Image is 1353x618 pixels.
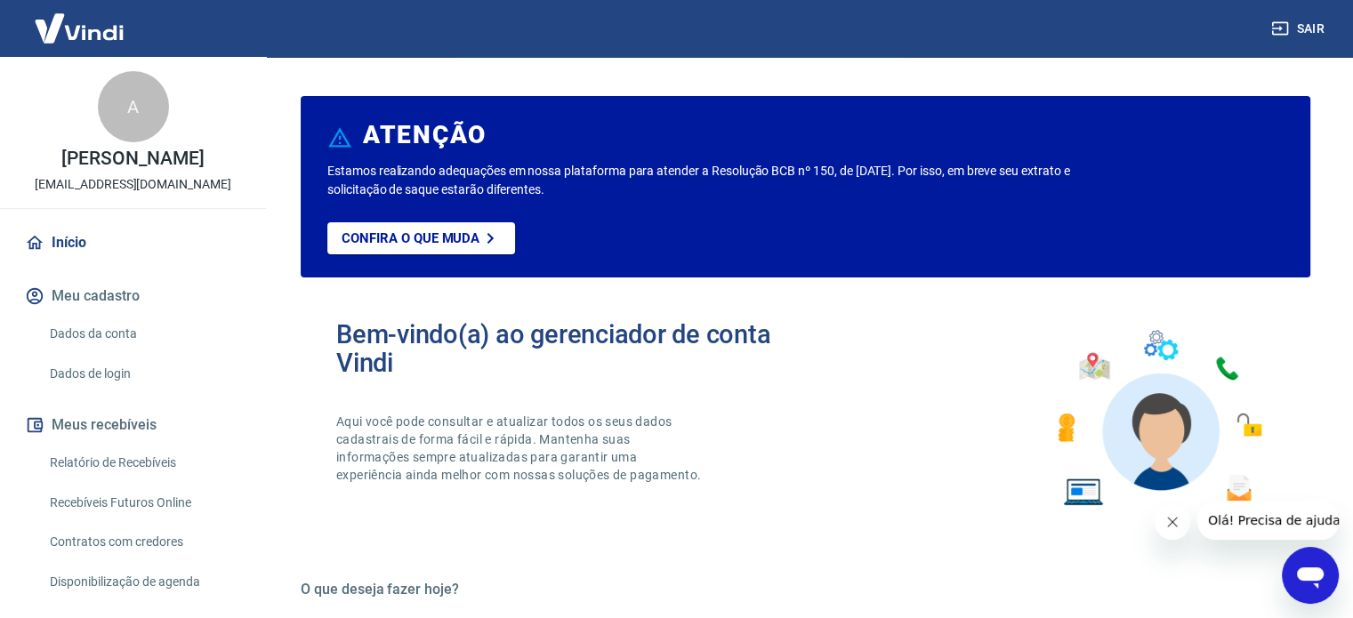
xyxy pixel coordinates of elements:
[43,485,245,521] a: Recebíveis Futuros Online
[98,71,169,142] div: A
[21,223,245,262] a: Início
[1197,501,1339,540] iframe: Mensagem da empresa
[21,1,137,55] img: Vindi
[61,149,204,168] p: [PERSON_NAME]
[43,524,245,560] a: Contratos com credores
[1042,320,1275,517] img: Imagem de um avatar masculino com diversos icones exemplificando as funcionalidades do gerenciado...
[43,316,245,352] a: Dados da conta
[336,413,705,484] p: Aqui você pode consultar e atualizar todos os seus dados cadastrais de forma fácil e rápida. Mant...
[327,222,515,254] a: Confira o que muda
[21,405,245,445] button: Meus recebíveis
[43,356,245,392] a: Dados de login
[43,564,245,600] a: Disponibilização de agenda
[1282,547,1339,604] iframe: Botão para abrir a janela de mensagens
[336,320,806,377] h2: Bem-vindo(a) ao gerenciador de conta Vindi
[327,162,1092,199] p: Estamos realizando adequações em nossa plataforma para atender a Resolução BCB nº 150, de [DATE]....
[1268,12,1332,45] button: Sair
[35,175,231,194] p: [EMAIL_ADDRESS][DOMAIN_NAME]
[1155,504,1190,540] iframe: Fechar mensagem
[11,12,149,27] span: Olá! Precisa de ajuda?
[342,230,479,246] p: Confira o que muda
[301,581,1310,598] h5: O que deseja fazer hoje?
[43,445,245,481] a: Relatório de Recebíveis
[21,277,245,316] button: Meu cadastro
[363,126,487,144] h6: ATENÇÃO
